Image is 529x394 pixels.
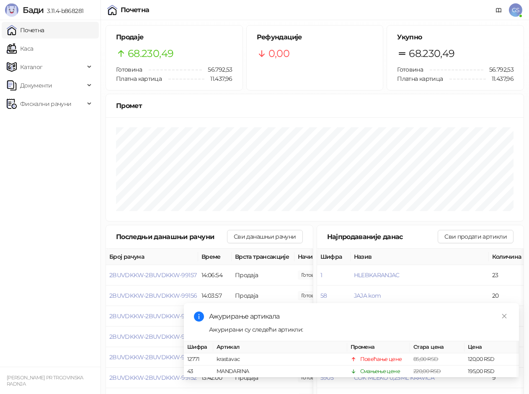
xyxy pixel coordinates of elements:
[501,313,507,319] span: close
[317,249,351,265] th: Шифра
[500,312,509,321] a: Close
[232,249,294,265] th: Врста трансакције
[184,353,213,366] td: 12771
[213,341,347,353] th: Артикал
[116,232,227,242] div: Последњи данашњи рачуни
[128,46,173,62] span: 68.230,49
[489,265,526,286] td: 23
[109,374,196,381] button: 2BUVDKKW-2BUVDKKW-99152
[489,286,526,306] td: 20
[397,32,514,42] h5: Укупно
[268,46,289,62] span: 0,00
[213,366,347,378] td: MANDARINA
[121,7,150,13] div: Почетна
[257,32,373,42] h5: Рефундације
[360,355,402,363] div: Повећање цене
[397,66,423,73] span: Готовина
[347,341,410,353] th: Промена
[438,230,514,243] button: Сви продати артикли
[109,292,197,299] button: 2BUVDKKW-2BUVDKKW-99156
[116,100,514,111] div: Промет
[464,366,519,378] td: 195,00 RSD
[320,292,327,299] button: 58
[20,59,43,75] span: Каталог
[397,75,443,82] span: Платна картица
[492,3,506,17] a: Документација
[351,249,489,265] th: Назив
[198,286,232,306] td: 14:03:57
[409,46,454,62] span: 68.230,49
[7,40,33,57] a: Каса
[23,5,44,15] span: Бади
[116,75,162,82] span: Платна картица
[483,65,514,74] span: 56.792,53
[198,265,232,286] td: 14:06:54
[227,230,302,243] button: Сви данашњи рачуни
[298,291,326,300] span: 62,00
[489,249,526,265] th: Количина
[360,367,400,376] div: Смањење цене
[202,65,232,74] span: 56.792,53
[44,7,83,15] span: 3.11.4-b868281
[209,325,509,334] div: Ажурирани су следећи артикли:
[509,3,522,17] span: GS
[198,249,232,265] th: Време
[194,312,204,322] span: info-circle
[354,271,400,279] button: HLEBKARANJAC
[298,270,326,280] span: 812,00
[464,341,519,353] th: Цена
[232,286,294,306] td: Продаја
[109,271,196,279] button: 2BUVDKKW-2BUVDKKW-99157
[184,341,213,353] th: Шифра
[232,265,294,286] td: Продаја
[410,341,464,353] th: Стара цена
[327,232,438,242] div: Најпродаваније данас
[109,333,197,340] button: 2BUVDKKW-2BUVDKKW-99154
[116,66,142,73] span: Готовина
[209,312,509,322] div: Ажурирање артикала
[106,249,198,265] th: Број рачуна
[213,353,347,366] td: krastavac
[486,74,514,83] span: 11.437,96
[294,249,378,265] th: Начини плаћања
[116,32,232,42] h5: Продаје
[109,353,196,361] button: 2BUVDKKW-2BUVDKKW-99153
[20,95,71,112] span: Фискални рачуни
[413,368,441,374] span: 220,00 RSD
[413,356,438,362] span: 85,00 RSD
[464,353,519,366] td: 120,00 RSD
[184,366,213,378] td: 43
[5,3,18,17] img: Logo
[109,312,196,320] button: 2BUVDKKW-2BUVDKKW-99155
[320,271,322,279] button: 1
[354,292,381,299] button: JAJA kom
[7,375,83,387] small: [PERSON_NAME] PR TRGOVINSKA RADNJA
[7,22,44,39] a: Почетна
[20,77,52,94] span: Документи
[204,74,232,83] span: 11.437,96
